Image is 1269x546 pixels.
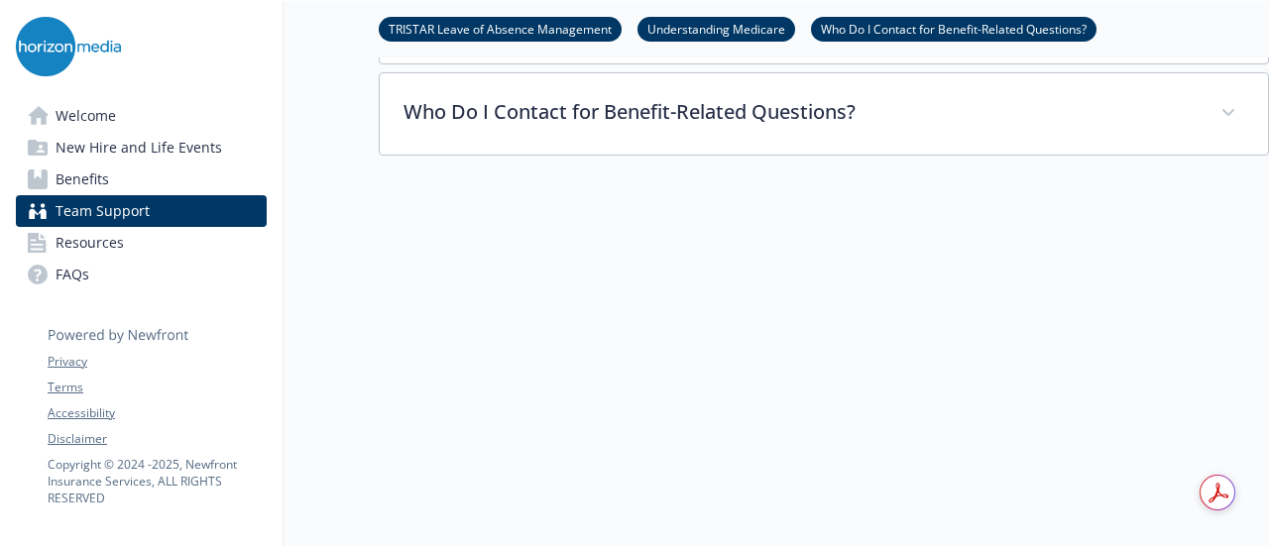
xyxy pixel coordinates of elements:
[16,195,267,227] a: Team Support
[811,19,1096,38] a: Who Do I Contact for Benefit-Related Questions?
[48,353,266,371] a: Privacy
[16,227,267,259] a: Resources
[56,259,89,290] span: FAQs
[16,259,267,290] a: FAQs
[48,379,266,396] a: Terms
[380,73,1268,155] div: Who Do I Contact for Benefit-Related Questions?
[56,195,150,227] span: Team Support
[379,19,622,38] a: TRISTAR Leave of Absence Management
[56,227,124,259] span: Resources
[56,132,222,164] span: New Hire and Life Events
[16,100,267,132] a: Welcome
[16,164,267,195] a: Benefits
[637,19,795,38] a: Understanding Medicare
[48,430,266,448] a: Disclaimer
[48,404,266,422] a: Accessibility
[56,100,116,132] span: Welcome
[56,164,109,195] span: Benefits
[404,97,1197,127] p: Who Do I Contact for Benefit-Related Questions?
[48,456,266,506] p: Copyright © 2024 - 2025 , Newfront Insurance Services, ALL RIGHTS RESERVED
[16,132,267,164] a: New Hire and Life Events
